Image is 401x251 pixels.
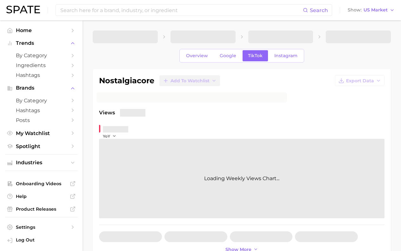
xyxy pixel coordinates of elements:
span: Brands [16,85,67,91]
span: Instagram [274,53,297,58]
button: Industries [5,158,77,167]
span: Trends [16,40,67,46]
a: Hashtags [5,105,77,115]
a: TikTok [243,50,268,61]
span: Google [220,53,236,58]
span: Export Data [346,78,374,84]
span: Settings [16,224,67,230]
a: Log out. Currently logged in with e-mail spolansky@diginsights.com. [5,235,77,246]
span: Onboarding Videos [16,181,67,187]
a: Overview [181,50,213,61]
a: Posts [5,115,77,125]
img: SPATE [6,6,40,13]
a: Settings [5,222,77,232]
button: ShowUS Market [346,6,396,14]
a: by Category [5,51,77,60]
span: Search [310,7,328,13]
a: My Watchlist [5,128,77,138]
a: Spotlight [5,141,77,151]
a: by Category [5,96,77,105]
span: Ingredients [16,62,67,68]
span: by Category [16,52,67,58]
button: YoY [103,133,117,139]
button: Export Data [335,75,384,86]
button: Trends [5,38,77,48]
input: Search here for a brand, industry, or ingredient [60,5,303,16]
a: Product Releases [5,204,77,214]
span: US Market [364,8,388,12]
a: Hashtags [5,70,77,80]
h1: nostalgiacore [99,77,154,85]
a: Onboarding Videos [5,179,77,188]
a: Home [5,25,77,35]
span: Hashtags [16,72,67,78]
span: by Category [16,98,67,104]
span: Posts [16,117,67,123]
span: Log Out [16,237,72,243]
span: Industries [16,160,67,166]
span: Home [16,27,67,33]
span: YoY [103,133,110,139]
span: Views [99,109,115,117]
span: Help [16,193,67,199]
span: Spotlight [16,143,67,149]
button: Brands [5,83,77,93]
span: My Watchlist [16,130,67,136]
a: Help [5,192,77,201]
span: Product Releases [16,206,67,212]
span: Overview [186,53,208,58]
button: Add to Watchlist [159,75,220,86]
a: Instagram [269,50,303,61]
a: Google [214,50,242,61]
span: Add to Watchlist [170,78,210,84]
div: Loading Weekly Views Chart... [99,139,384,218]
span: Hashtags [16,107,67,113]
span: Show [348,8,362,12]
span: TikTok [248,53,263,58]
a: Ingredients [5,60,77,70]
